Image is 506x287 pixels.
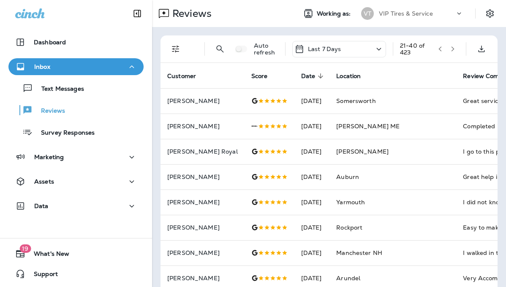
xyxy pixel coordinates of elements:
span: [PERSON_NAME] ME [336,122,400,130]
p: [PERSON_NAME] [167,97,238,104]
span: Customer [167,73,196,80]
p: Reviews [33,107,65,115]
button: Assets [8,173,144,190]
td: [DATE] [294,215,330,240]
td: [DATE] [294,139,330,164]
p: Inbox [34,63,50,70]
p: Marketing [34,154,64,160]
p: Survey Responses [33,129,95,137]
span: Somersworth [336,97,376,105]
button: Data [8,198,144,214]
button: Filters [167,41,184,57]
span: [PERSON_NAME] [336,148,389,155]
button: Search Reviews [212,41,229,57]
span: Score [251,72,279,80]
span: Location [336,72,372,80]
p: VIP Tires & Service [379,10,433,17]
p: Dashboard [34,39,66,46]
p: Text Messages [33,85,84,93]
p: [PERSON_NAME] [167,199,238,206]
button: Support [8,265,144,282]
span: What's New [25,250,69,260]
div: 21 - 40 of 423 [400,42,432,56]
button: Inbox [8,58,144,75]
p: [PERSON_NAME] Royal [167,148,238,155]
span: Date [301,72,326,80]
button: Survey Responses [8,123,144,141]
p: Assets [34,178,54,185]
span: Working as: [317,10,353,17]
p: Reviews [169,7,212,20]
button: Settings [482,6,498,21]
p: Data [34,203,49,209]
td: [DATE] [294,114,330,139]
button: Text Messages [8,79,144,97]
button: 19What's New [8,245,144,262]
p: Last 7 Days [308,46,341,52]
span: Auburn [336,173,359,181]
td: [DATE] [294,190,330,215]
p: Auto refresh [254,42,278,56]
div: VT [361,7,374,20]
span: 19 [19,244,31,253]
span: Yarmouth [336,198,365,206]
span: Location [336,73,361,80]
td: [DATE] [294,164,330,190]
span: Arundel [336,274,360,282]
span: Customer [167,72,207,80]
td: [DATE] [294,240,330,265]
span: Date [301,73,316,80]
p: [PERSON_NAME] [167,173,238,180]
p: [PERSON_NAME] [167,123,238,130]
span: Manchester NH [336,249,382,257]
p: [PERSON_NAME] [167,224,238,231]
span: Score [251,73,268,80]
td: [DATE] [294,88,330,114]
p: [PERSON_NAME] [167,275,238,282]
span: Support [25,271,58,281]
button: Reviews [8,101,144,119]
span: Rockport [336,224,362,231]
button: Collapse Sidebar [125,5,149,22]
button: Export as CSV [473,41,490,57]
p: [PERSON_NAME] [167,249,238,256]
button: Marketing [8,149,144,165]
button: Dashboard [8,34,144,51]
